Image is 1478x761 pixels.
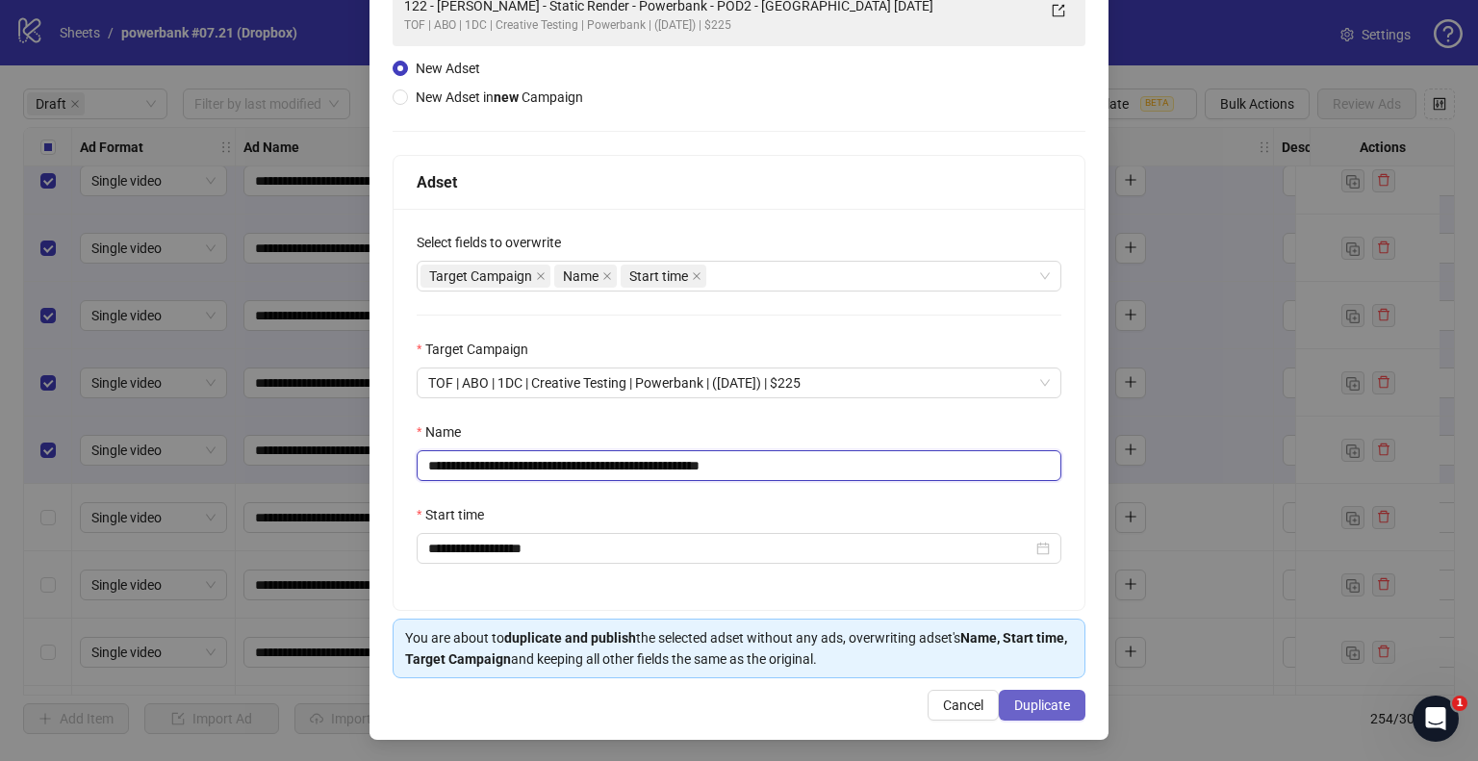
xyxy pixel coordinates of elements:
[1452,696,1467,711] span: 1
[417,450,1061,481] input: Name
[428,538,1032,559] input: Start time
[494,89,519,105] strong: new
[420,265,550,288] span: Target Campaign
[504,630,636,646] strong: duplicate and publish
[692,271,701,281] span: close
[416,89,583,105] span: New Adset in Campaign
[429,266,532,287] span: Target Campaign
[417,232,573,253] label: Select fields to overwrite
[536,271,546,281] span: close
[417,339,541,360] label: Target Campaign
[405,630,1067,667] strong: Name, Start time, Target Campaign
[417,504,497,525] label: Start time
[943,698,983,713] span: Cancel
[1052,4,1065,17] span: export
[602,271,612,281] span: close
[928,690,999,721] button: Cancel
[417,421,473,443] label: Name
[404,16,1035,35] div: TOF | ABO | 1DC | Creative Testing | Powerbank | ([DATE]) | $225
[1413,696,1459,742] iframe: Intercom live chat
[554,265,617,288] span: Name
[428,368,1050,397] span: TOF | ABO | 1DC | Creative Testing | Powerbank | (2025.05.30) | $225
[629,266,688,287] span: Start time
[999,690,1085,721] button: Duplicate
[417,170,1061,194] div: Adset
[416,61,480,76] span: New Adset
[405,627,1073,670] div: You are about to the selected adset without any ads, overwriting adset's and keeping all other fi...
[563,266,599,287] span: Name
[1014,698,1070,713] span: Duplicate
[621,265,706,288] span: Start time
